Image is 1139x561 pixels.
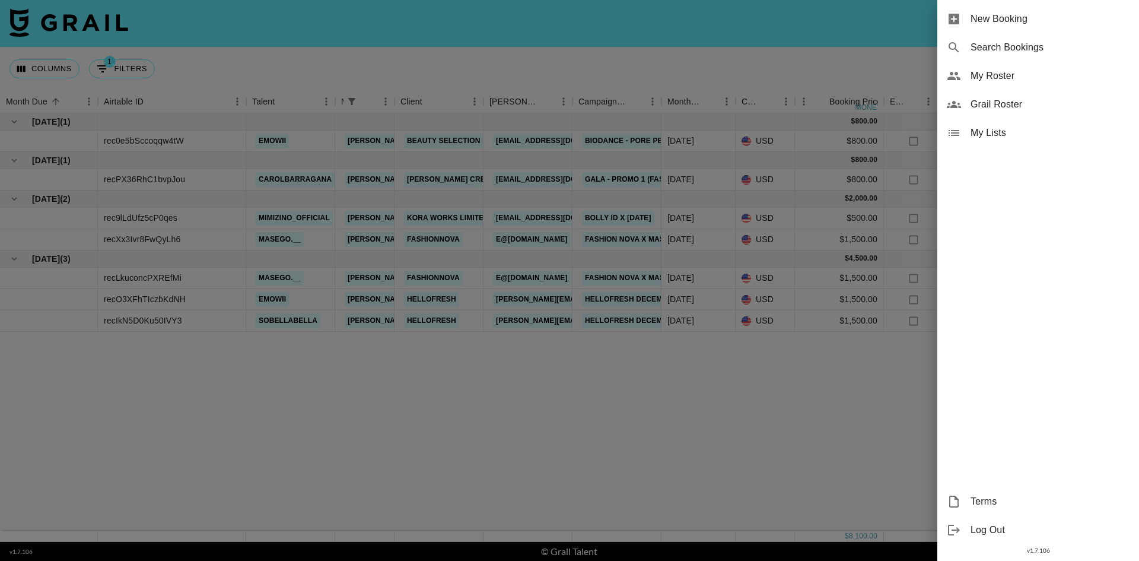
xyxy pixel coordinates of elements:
div: Search Bookings [937,33,1139,62]
div: Terms [937,487,1139,516]
span: My Roster [971,69,1130,83]
div: Grail Roster [937,90,1139,119]
span: Log Out [971,523,1130,537]
span: Grail Roster [971,97,1130,112]
span: New Booking [971,12,1130,26]
div: Log Out [937,516,1139,544]
div: My Lists [937,119,1139,147]
div: My Roster [937,62,1139,90]
span: My Lists [971,126,1130,140]
span: Terms [971,495,1130,509]
span: Search Bookings [971,40,1130,55]
div: New Booking [937,5,1139,33]
div: v 1.7.106 [937,544,1139,557]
